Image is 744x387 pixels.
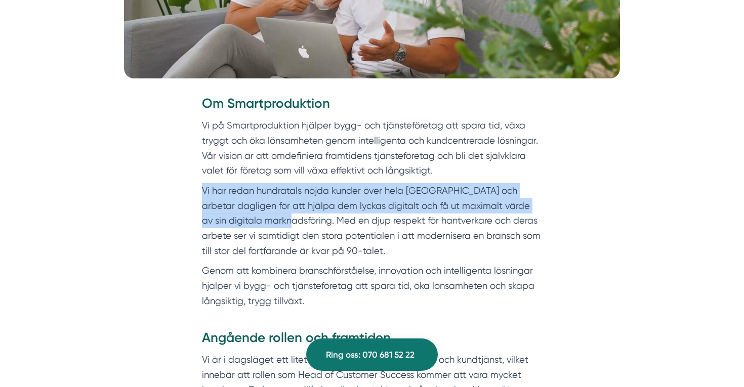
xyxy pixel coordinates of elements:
[306,338,438,371] a: Ring oss: 070 681 52 22
[326,348,415,362] span: Ring oss: 070 681 52 22
[202,118,542,178] p: Vi på Smartproduktion hjälper bygg- och tjänsteföretag att spara tid, växa tryggt och öka lönsamh...
[202,183,542,258] p: Vi har redan hundratals nöjda kunder över hela [GEOGRAPHIC_DATA] och arbetar dagligen för att hjä...
[202,263,542,309] p: Genom att kombinera branschförståelse, innovation och intelligenta lösningar hjälper vi bygg- och...
[202,329,542,352] h3: Angående rollen och framtiden
[202,96,330,111] strong: Om Smartproduktion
